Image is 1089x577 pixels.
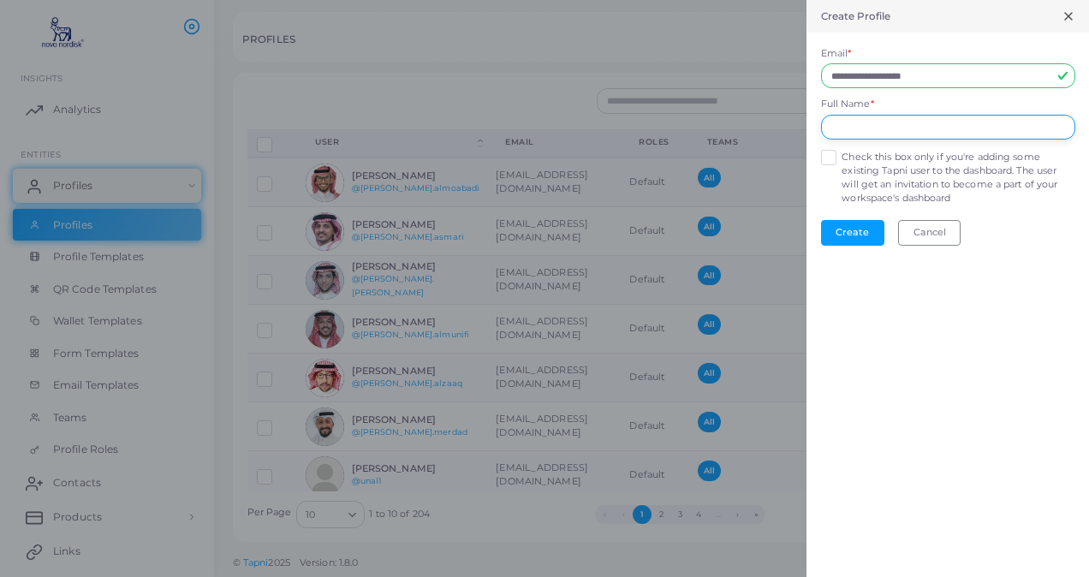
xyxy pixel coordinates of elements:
[842,151,1074,205] label: Check this box only if you're adding some existing Tapni user to the dashboard. The user will get...
[821,47,852,61] label: Email
[821,220,884,246] button: Create
[898,220,961,246] button: Cancel
[821,98,874,111] label: Full Name
[821,10,891,22] h5: Create Profile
